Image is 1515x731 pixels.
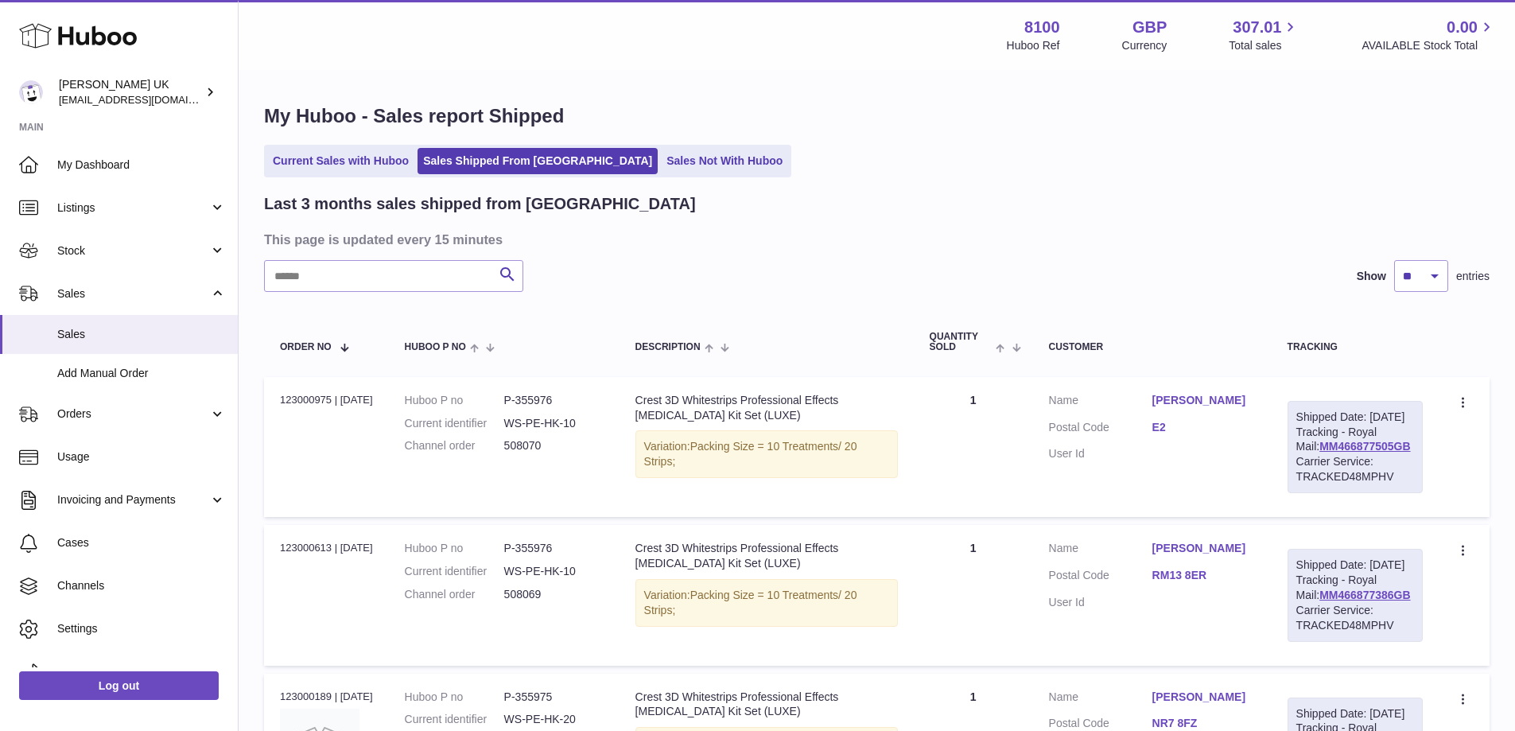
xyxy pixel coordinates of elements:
span: Order No [280,342,332,352]
div: Carrier Service: TRACKED48MPHV [1296,454,1414,484]
span: Cases [57,535,226,550]
span: Quantity Sold [930,332,993,352]
a: Sales Not With Huboo [661,148,788,174]
span: 307.01 [1233,17,1281,38]
span: Listings [57,200,209,216]
div: Shipped Date: [DATE] [1296,558,1414,573]
dt: Postal Code [1049,568,1152,587]
a: E2 [1152,420,1256,435]
span: Orders [57,406,209,422]
dt: Postal Code [1049,420,1152,439]
div: 123000975 | [DATE] [280,393,373,407]
span: Total sales [1229,38,1299,53]
span: [EMAIL_ADDRESS][DOMAIN_NAME] [59,93,234,106]
div: Crest 3D Whitestrips Professional Effects [MEDICAL_DATA] Kit Set (LUXE) [635,393,898,423]
dt: Huboo P no [405,541,504,556]
span: Sales [57,286,209,301]
dt: User Id [1049,595,1152,610]
a: RM13 8ER [1152,568,1256,583]
strong: 8100 [1024,17,1060,38]
dd: WS-PE-HK-10 [504,564,604,579]
dd: P-355975 [504,690,604,705]
div: Customer [1049,342,1256,352]
div: Tracking - Royal Mail: [1288,549,1423,641]
span: Channels [57,578,226,593]
a: [PERSON_NAME] [1152,393,1256,408]
span: Description [635,342,701,352]
img: emotion88hk@gmail.com [19,80,43,104]
dd: P-355976 [504,393,604,408]
img: Pe-luxe_10_B.png [280,561,293,574]
a: MM466877505GB [1319,440,1410,453]
dt: Channel order [405,438,504,453]
div: Tracking [1288,342,1423,352]
dt: Current identifier [405,564,504,579]
a: Sales Shipped From [GEOGRAPHIC_DATA] [418,148,658,174]
span: AVAILABLE Stock Total [1362,38,1496,53]
td: 1 [914,525,1033,665]
dt: Huboo P no [405,393,504,408]
dd: 508069 [504,587,604,602]
span: My Dashboard [57,157,226,173]
label: Show [1357,269,1386,284]
span: Stock [57,243,209,259]
a: MM466877386GB [1319,589,1410,601]
div: Variation: [635,430,898,478]
a: Current Sales with Huboo [267,148,414,174]
div: Shipped Date: [DATE] [1296,410,1414,425]
div: Tracking - Royal Mail: [1288,401,1423,493]
div: Huboo Ref [1007,38,1060,53]
a: NR7 8FZ [1152,716,1256,731]
h3: This page is updated every 15 minutes [264,231,1486,248]
div: Currency [1122,38,1167,53]
strong: GBP [1132,17,1167,38]
div: Variation: [635,579,898,627]
a: 0.00 AVAILABLE Stock Total [1362,17,1496,53]
a: [PERSON_NAME] [1152,690,1256,705]
span: Returns [57,664,226,679]
span: Invoicing and Payments [57,492,209,507]
dd: P-355976 [504,541,604,556]
span: Settings [57,621,226,636]
div: Crest 3D Whitestrips Professional Effects [MEDICAL_DATA] Kit Set (LUXE) [635,690,898,720]
dd: 508070 [504,438,604,453]
span: Huboo P no [405,342,466,352]
div: [PERSON_NAME] UK [59,77,202,107]
a: [PERSON_NAME] [1152,541,1256,556]
div: Shipped Date: [DATE] [1296,706,1414,721]
div: 123000613 | [DATE] [280,541,373,555]
img: Pe-luxe_10_B.png [280,412,293,425]
dt: Current identifier [405,712,504,727]
h1: My Huboo - Sales report Shipped [264,103,1490,129]
dd: WS-PE-HK-10 [504,416,604,431]
div: Carrier Service: TRACKED48MPHV [1296,603,1414,633]
div: 123000189 | [DATE] [280,690,373,704]
dt: Current identifier [405,416,504,431]
a: Log out [19,671,219,700]
span: Packing Size = 10 Treatments/ 20 Strips; [644,589,857,616]
span: Sales [57,327,226,342]
dt: Name [1049,541,1152,560]
div: Crest 3D Whitestrips Professional Effects [MEDICAL_DATA] Kit Set (LUXE) [635,541,898,571]
td: 1 [914,377,1033,517]
dd: WS-PE-HK-20 [504,712,604,727]
span: entries [1456,269,1490,284]
dt: User Id [1049,446,1152,461]
span: Add Manual Order [57,366,226,381]
dt: Huboo P no [405,690,504,705]
span: Usage [57,449,226,465]
dt: Channel order [405,587,504,602]
dt: Name [1049,393,1152,412]
h2: Last 3 months sales shipped from [GEOGRAPHIC_DATA] [264,193,696,215]
span: 0.00 [1447,17,1478,38]
a: 307.01 Total sales [1229,17,1299,53]
dt: Name [1049,690,1152,709]
span: Packing Size = 10 Treatments/ 20 Strips; [644,440,857,468]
